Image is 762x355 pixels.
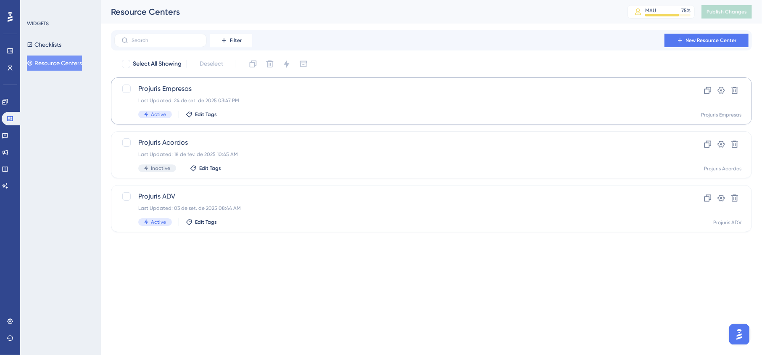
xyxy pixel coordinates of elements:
[151,219,166,225] span: Active
[701,111,741,118] div: Projuris Empresas
[686,37,737,44] span: New Resource Center
[195,219,217,225] span: Edit Tags
[27,20,49,27] div: WIDGETS
[138,151,657,158] div: Last Updated: 18 de fev. de 2025 10:45 AM
[190,165,221,172] button: Edit Tags
[138,97,657,104] div: Last Updated: 24 de set. de 2025 03:47 PM
[138,191,657,201] span: Projuris ADV
[713,219,741,226] div: Projuris ADV
[704,165,741,172] div: Projuris Acordos
[133,59,182,69] span: Select All Showing
[27,56,82,71] button: Resource Centers
[681,7,691,14] div: 75 %
[645,7,656,14] div: MAU
[138,84,657,94] span: Projuris Empresas
[200,59,223,69] span: Deselect
[199,165,221,172] span: Edit Tags
[132,37,200,43] input: Search
[151,111,166,118] span: Active
[727,322,752,347] iframe: UserGuiding AI Assistant Launcher
[192,56,231,72] button: Deselect
[138,138,657,148] span: Projuris Acordos
[210,34,252,47] button: Filter
[664,34,749,47] button: New Resource Center
[230,37,242,44] span: Filter
[186,111,217,118] button: Edit Tags
[151,165,170,172] span: Inactive
[195,111,217,118] span: Edit Tags
[27,37,61,52] button: Checklists
[138,205,657,212] div: Last Updated: 03 de set. de 2025 08:44 AM
[707,8,747,15] span: Publish Changes
[111,6,606,18] div: Resource Centers
[186,219,217,225] button: Edit Tags
[701,5,752,19] button: Publish Changes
